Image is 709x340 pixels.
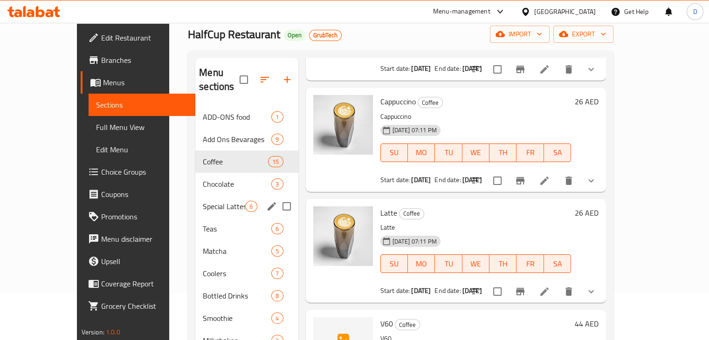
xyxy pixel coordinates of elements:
div: items [268,156,283,167]
a: Full Menu View [89,116,195,138]
svg: Show Choices [585,286,597,297]
button: show more [580,170,602,192]
a: Menu disclaimer [81,228,195,250]
span: Select to update [488,60,507,79]
span: Teas [203,223,271,234]
button: WE [462,143,489,162]
img: Cappuccino [313,95,373,155]
span: Smoothie [203,313,271,324]
span: Coupons [101,189,188,200]
span: 5 [272,247,282,256]
span: WE [466,146,486,159]
b: [DATE] [462,62,482,75]
span: Coffee [395,320,420,330]
span: MO [412,257,431,271]
a: Edit menu item [539,175,550,186]
div: items [271,223,283,234]
span: V60 [380,317,393,331]
button: TH [489,143,516,162]
div: items [271,134,283,145]
div: Menu-management [433,6,490,17]
button: delete [558,170,580,192]
a: Sections [89,94,195,116]
div: items [271,290,283,301]
img: Latte [313,206,373,266]
span: SU [385,257,404,271]
div: [GEOGRAPHIC_DATA] [534,7,596,17]
a: Choice Groups [81,161,195,183]
button: TH [489,254,516,273]
button: FR [516,254,544,273]
h6: 26 AED [575,95,599,108]
button: SU [380,254,408,273]
button: sort-choices [465,280,488,303]
span: Special Lattes [203,201,245,212]
span: TH [493,257,513,271]
div: Special Lattes6edit [195,195,298,218]
span: Branches [101,54,188,66]
span: End date: [434,62,461,75]
span: Version: [82,326,104,338]
div: ADD-ONS food1 [195,106,298,128]
span: 1.0.0 [106,326,120,338]
button: sort-choices [465,58,488,81]
button: TU [435,254,462,273]
div: Matcha5 [195,240,298,262]
span: End date: [434,174,461,186]
span: Menus [103,77,188,88]
span: Select to update [488,282,507,301]
span: Coffee [399,208,424,219]
span: [DATE] 07:11 PM [389,237,441,246]
a: Coupons [81,183,195,205]
span: 9 [272,135,282,144]
span: Matcha [203,245,271,257]
button: sort-choices [465,170,488,192]
span: Start date: [380,62,410,75]
span: Select to update [488,171,507,190]
span: Upsell [101,256,188,267]
button: delete [558,280,580,303]
div: Coffee [395,319,420,330]
div: Add Ons Bevarages [203,134,271,145]
div: Coffee [418,97,443,108]
span: Coffee [203,156,268,167]
button: WE [462,254,489,273]
a: Edit menu item [539,64,550,75]
div: Bottled Drinks8 [195,285,298,307]
span: FR [520,146,540,159]
div: Smoothie4 [195,307,298,329]
span: 6 [272,224,282,233]
span: Open [284,31,305,39]
a: Branches [81,49,195,71]
span: Menu disclaimer [101,233,188,245]
a: Edit Menu [89,138,195,161]
span: MO [412,146,431,159]
b: [DATE] [411,174,431,186]
span: TU [439,146,458,159]
span: ADD-ONS food [203,111,271,122]
span: WE [466,257,486,271]
span: SA [548,257,567,271]
span: [DATE] 07:11 PM [389,126,441,135]
span: Sections [96,99,188,110]
span: 15 [268,157,282,166]
div: Teas6 [195,218,298,240]
p: Latte [380,222,571,233]
button: MO [408,143,435,162]
span: Edit Restaurant [101,32,188,43]
span: 1 [272,113,282,122]
div: items [271,268,283,279]
a: Edit menu item [539,286,550,297]
b: [DATE] [411,285,431,297]
span: 4 [272,314,282,323]
span: Bottled Drinks [203,290,271,301]
div: Coolers7 [195,262,298,285]
span: Start date: [380,285,410,297]
span: Full Menu View [96,122,188,133]
button: SA [544,254,571,273]
span: HalfCup Restaurant [188,24,280,45]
